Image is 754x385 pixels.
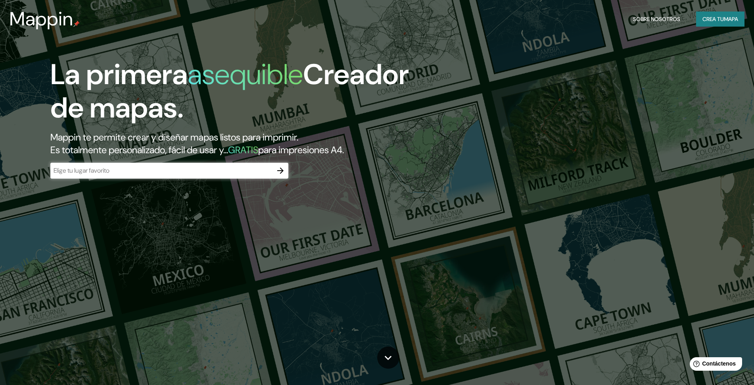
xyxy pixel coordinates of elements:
img: pin de mapeo [73,21,80,27]
font: Crea tu [702,15,724,23]
font: asequible [188,56,303,93]
font: Mappin [10,6,73,31]
font: para impresiones A4. [258,144,344,156]
input: Elige tu lugar favorito [50,166,272,175]
button: Sobre nosotros [630,12,683,27]
button: Crea tumapa [696,12,744,27]
font: mapa [724,15,738,23]
iframe: Lanzador de widgets de ayuda [683,354,745,376]
font: Creador de mapas. [50,56,409,126]
font: Sobre nosotros [633,15,680,23]
font: GRATIS [228,144,258,156]
font: Mappin te permite crear y diseñar mapas listos para imprimir. [50,131,298,143]
font: Es totalmente personalizado, fácil de usar y... [50,144,228,156]
font: La primera [50,56,188,93]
